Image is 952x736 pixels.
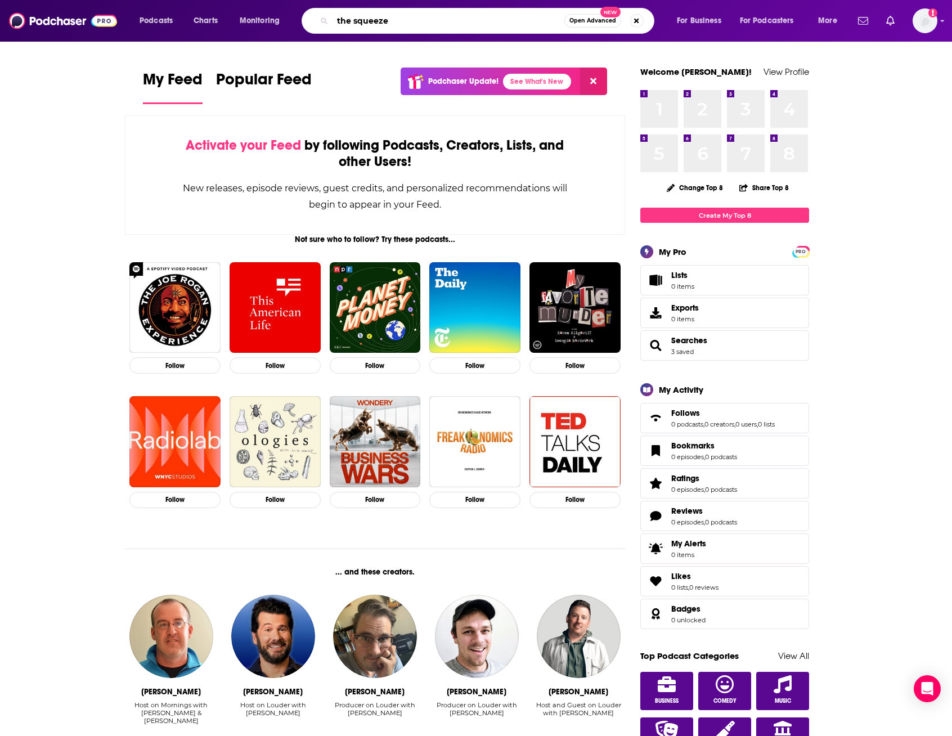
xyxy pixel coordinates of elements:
span: Lists [671,270,694,280]
button: open menu [132,12,187,30]
div: New releases, episode reviews, guest credits, and personalized recommendations will begin to appe... [182,180,568,213]
div: Producer on Louder with [PERSON_NAME] [430,701,523,717]
button: open menu [669,12,735,30]
img: Radiolab [129,396,221,487]
a: 0 episodes [671,518,704,526]
button: Follow [330,492,421,508]
span: Business [655,698,679,704]
span: For Podcasters [740,13,794,29]
div: Not sure who to follow? Try these podcasts... [125,235,625,244]
a: Badges [671,604,706,614]
img: The Joe Rogan Experience [129,262,221,353]
img: Garrett Morrison [435,595,518,678]
span: Exports [671,303,699,313]
span: Bookmarks [640,436,809,466]
div: Host and Guest on Louder with Crowder [532,701,625,725]
div: Dave Landau [549,687,608,697]
span: , [703,420,704,428]
a: Bookmarks [644,443,667,459]
span: Ratings [671,473,699,483]
button: Follow [429,492,520,508]
img: Podchaser - Follow, Share and Rate Podcasts [9,10,117,32]
a: Searches [644,338,667,353]
div: Host on Louder with [PERSON_NAME] [227,701,320,717]
div: Producer on Louder with Crowder [430,701,523,725]
div: Eli Savoie [141,687,201,697]
span: Comedy [713,698,737,704]
span: More [818,13,837,29]
span: Activate your Feed [186,137,301,154]
div: My Pro [659,246,686,257]
span: PRO [794,248,807,256]
span: Exports [644,305,667,321]
button: Follow [230,492,321,508]
div: Host on Mornings with [PERSON_NAME] & [PERSON_NAME] [125,701,218,725]
span: New [600,7,621,17]
img: This American Life [230,262,321,353]
span: Lists [671,270,688,280]
a: Comedy [698,672,751,710]
span: Charts [194,13,218,29]
a: 0 podcasts [705,486,737,493]
span: Likes [640,566,809,596]
button: Show profile menu [913,8,937,33]
div: ... and these creators. [125,567,625,577]
a: 0 episodes [671,486,704,493]
span: Badges [640,599,809,629]
img: Jared Monroe [333,595,416,678]
span: 0 items [671,282,694,290]
div: Producer on Louder with [PERSON_NAME] [329,701,421,717]
a: The Daily [429,262,520,353]
a: My Alerts [640,533,809,564]
a: 0 podcasts [705,518,737,526]
span: , [757,420,758,428]
span: Reviews [640,501,809,531]
span: Bookmarks [671,441,715,451]
span: My Alerts [644,541,667,557]
a: Freakonomics Radio [429,396,520,487]
div: My Activity [659,384,703,395]
img: Planet Money [330,262,421,353]
button: Follow [129,357,221,374]
div: Search podcasts, credits, & more... [312,8,665,34]
a: View Profile [764,66,809,77]
img: TED Talks Daily [529,396,621,487]
a: Badges [644,606,667,622]
span: My Feed [143,70,203,96]
a: 0 unlocked [671,616,706,624]
a: Reviews [644,508,667,524]
svg: Add a profile image [928,8,937,17]
a: View All [778,650,809,661]
a: My Feed [143,70,203,104]
button: Follow [529,357,621,374]
img: Eli Savoie [129,595,213,678]
a: Likes [671,571,719,581]
a: Steven Crowder [231,595,315,678]
div: Host on Mornings with Greg & Eli [125,701,218,725]
a: Searches [671,335,707,345]
div: Host and Guest on Louder with [PERSON_NAME] [532,701,625,717]
span: Podcasts [140,13,173,29]
a: See What's New [503,74,571,89]
span: My Alerts [671,538,706,549]
a: Reviews [671,506,737,516]
span: Music [775,698,791,704]
button: Follow [129,492,221,508]
img: Business Wars [330,396,421,487]
a: Bookmarks [671,441,737,451]
a: Follows [644,410,667,426]
a: 0 creators [704,420,734,428]
a: Exports [640,298,809,328]
span: , [704,486,705,493]
a: Likes [644,573,667,589]
button: Follow [330,357,421,374]
span: Monitoring [240,13,280,29]
div: Jared Monroe [345,687,405,697]
button: Change Top 8 [660,181,730,195]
